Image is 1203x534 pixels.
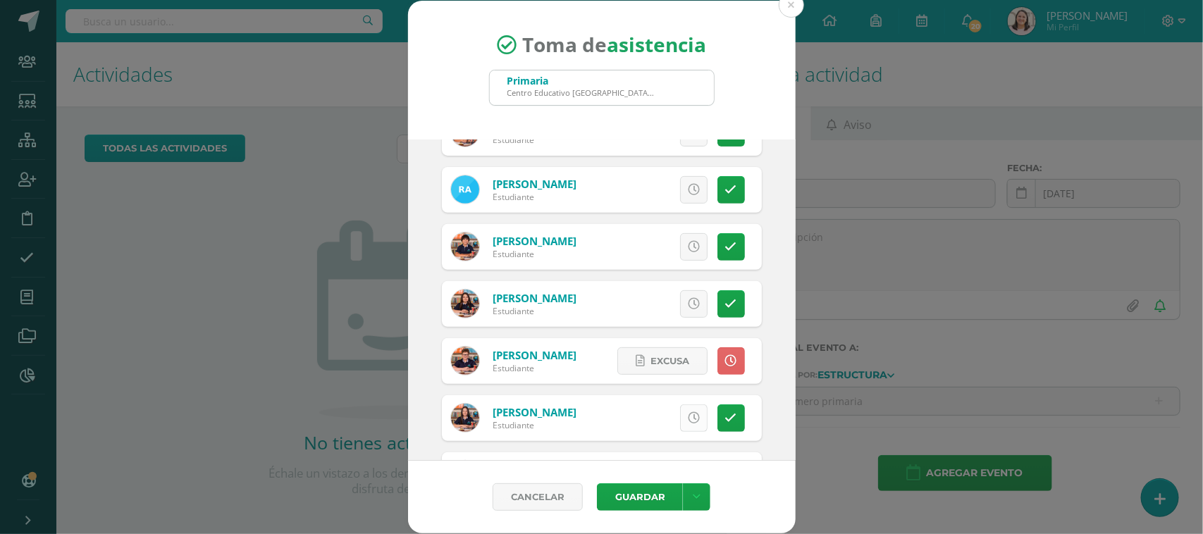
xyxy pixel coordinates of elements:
[650,348,689,374] span: Excusa
[490,70,714,105] input: Busca un grado o sección aquí...
[493,248,576,260] div: Estudiante
[493,419,576,431] div: Estudiante
[451,347,479,375] img: 97639c96ca014084b801b4700490ec83.png
[451,232,479,261] img: 4e7ef96ddb306e3d3398782a0a6861f8.png
[617,347,708,375] a: Excusa
[493,177,576,191] a: [PERSON_NAME]
[493,291,576,305] a: [PERSON_NAME]
[451,404,479,432] img: 0014df6a0be4ab4a10cd2f8ae1c51b71.png
[493,191,576,203] div: Estudiante
[493,305,576,317] div: Estudiante
[493,234,576,248] a: [PERSON_NAME]
[493,362,576,374] div: Estudiante
[522,32,706,58] span: Toma de
[451,175,479,204] img: 1e3593967edf90ab86cb7881cbe4bfde.png
[607,32,706,58] strong: asistencia
[597,483,683,511] button: Guardar
[493,405,576,419] a: [PERSON_NAME]
[493,483,583,511] a: Cancelar
[507,74,655,87] div: Primaria
[507,87,655,98] div: Centro Educativo [GEOGRAPHIC_DATA][PERSON_NAME]
[493,134,576,146] div: Estudiante
[493,348,576,362] a: [PERSON_NAME]
[451,290,479,318] img: 8524d25d503c8879b8fb0834e30dd724.png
